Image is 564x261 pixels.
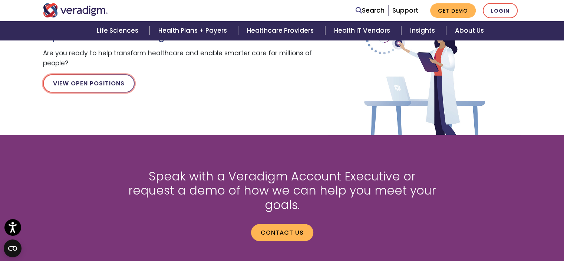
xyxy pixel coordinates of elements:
[238,21,325,40] a: Healthcare Providers
[149,21,238,40] a: Health Plans + Payers
[43,48,317,68] p: Are you ready to help transform healthcare and enable smarter care for millions of people?
[483,3,518,18] a: Login
[401,21,446,40] a: Insights
[446,21,493,40] a: About Us
[125,169,440,212] h2: Speak with a Veradigm Account Executive or request a demo of how we can help you meet your goals.
[356,6,385,16] a: Search
[43,3,108,17] img: Veradigm logo
[43,32,317,42] h3: Explore Careers at Veradigm
[4,239,22,257] button: Open CMP widget
[43,74,135,92] a: View Open Positions
[325,21,401,40] a: Health IT Vendors
[251,224,313,241] a: Contact us
[430,3,476,18] a: Get Demo
[88,21,149,40] a: Life Sciences
[392,6,418,15] a: Support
